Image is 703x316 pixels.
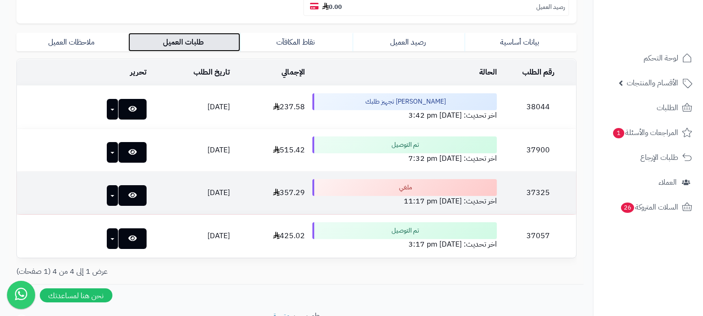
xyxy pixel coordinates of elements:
td: تحرير [17,60,150,85]
td: اخر تحديث: [DATE] 11:17 pm [309,172,501,214]
td: الإجمالي [234,60,308,85]
td: اخر تحديث: [DATE] 3:42 pm [309,86,501,128]
a: لوحة التحكم [599,47,697,69]
td: [DATE] [150,129,234,172]
td: الحالة [309,60,501,85]
span: المراجعات والأسئلة [612,126,678,139]
a: طلبات الإرجاع [599,146,697,169]
td: تاريخ الطلب [150,60,234,85]
div: تم التوصيل [312,136,497,153]
td: [DATE] [150,172,234,214]
td: 237.58 [234,86,308,128]
td: [DATE] [150,86,234,128]
span: لوحة التحكم [644,52,678,65]
b: 0.00 [322,2,342,11]
div: تم التوصيل [312,222,497,239]
a: رصيد العميل [353,33,465,52]
td: 38044 [501,86,576,128]
span: الأقسام والمنتجات [627,76,678,90]
span: طلبات الإرجاع [640,151,678,164]
a: المراجعات والأسئلة1 [599,121,697,144]
a: بيانات أساسية [465,33,577,52]
td: 37057 [501,215,576,257]
td: [DATE] [150,215,234,257]
div: عرض 1 إلى 4 من 4 (1 صفحات) [9,266,296,277]
td: 357.29 [234,172,308,214]
a: ملاحظات العميل [16,33,128,52]
div: [PERSON_NAME] تجهيز طلبك [312,93,497,110]
span: 26 [621,203,634,213]
small: رصيد العميل [536,3,565,12]
a: طلبات العميل [128,33,240,52]
a: السلات المتروكة26 [599,196,697,218]
span: 1 [613,128,624,138]
span: العملاء [659,176,677,189]
a: العملاء [599,171,697,194]
td: اخر تحديث: [DATE] 3:17 pm [309,215,501,257]
span: الطلبات [657,101,678,114]
img: logo-2.png [639,26,694,46]
td: اخر تحديث: [DATE] 7:32 pm [309,129,501,172]
td: 37325 [501,172,576,214]
td: 37900 [501,129,576,172]
td: 425.02 [234,215,308,257]
a: نقاط المكافآت [240,33,352,52]
span: السلات المتروكة [620,201,678,214]
div: ملغي [312,179,497,196]
td: 515.42 [234,129,308,172]
td: رقم الطلب [501,60,576,85]
a: الطلبات [599,97,697,119]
